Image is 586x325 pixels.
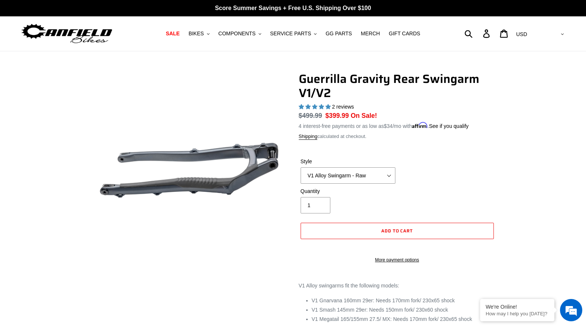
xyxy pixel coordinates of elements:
[185,29,213,39] button: BIKES
[299,72,496,100] h1: Guerrilla Gravity Rear Swingarm V1/V2
[299,282,496,290] p: V1 Alloy swingarms fit the following models:
[381,227,413,234] span: Add to cart
[299,104,332,110] span: 5.00 stars
[312,306,496,314] li: V1 Smash 145mm 29er: Needs 150mm fork/ 230x60 shock
[162,29,183,39] a: SALE
[312,297,496,305] li: V1 Gnarvana 160mm 29er: Needs 170mm fork/ 230x65 shock
[322,29,356,39] a: GG PARTS
[218,30,256,37] span: COMPONENTS
[351,111,377,120] span: On Sale!
[486,304,549,310] div: We're Online!
[266,29,320,39] button: SERVICE PARTS
[188,30,204,37] span: BIKES
[469,25,488,42] input: Search
[301,158,395,165] label: Style
[299,112,322,119] s: $499.99
[326,30,352,37] span: GG PARTS
[312,315,496,323] li: V1 Megatail 165/155mm 27.5/ MX: Needs 170mm fork/ 230x65 shock
[299,133,318,140] a: Shipping
[357,29,383,39] a: MERCH
[389,30,420,37] span: GIFT CARDS
[299,133,496,140] div: calculated at checkout.
[20,22,113,45] img: Canfield Bikes
[429,123,469,129] a: See if you qualify - Learn more about Affirm Financing (opens in modal)
[301,257,494,263] a: More payment options
[332,104,354,110] span: 2 reviews
[299,120,469,130] p: 4 interest-free payments or as low as /mo with .
[486,311,549,316] p: How may I help you today?
[412,122,428,128] span: Affirm
[385,29,424,39] a: GIFT CARDS
[270,30,311,37] span: SERVICE PARTS
[301,187,395,195] label: Quantity
[384,123,392,129] span: $34
[361,30,380,37] span: MERCH
[215,29,265,39] button: COMPONENTS
[166,30,179,37] span: SALE
[326,112,349,119] span: $399.99
[301,223,494,239] button: Add to cart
